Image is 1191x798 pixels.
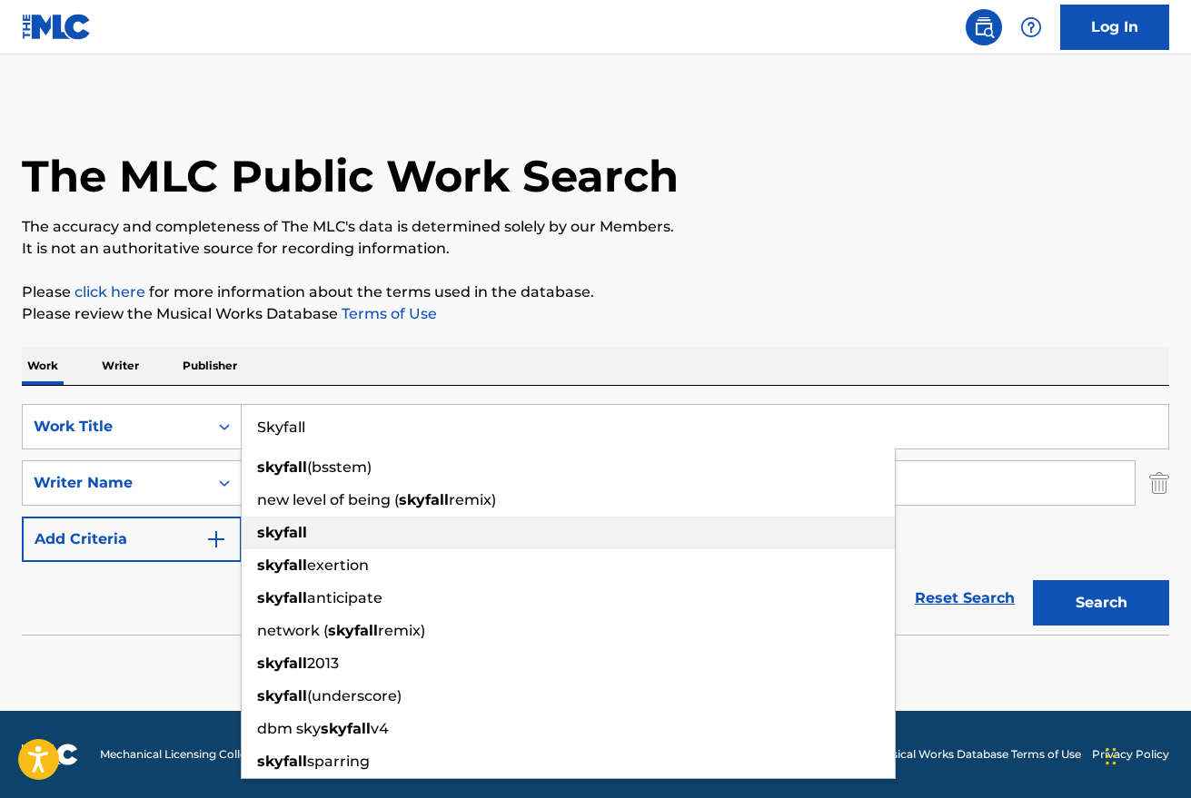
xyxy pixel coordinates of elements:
[257,589,307,606] strong: skyfall
[328,622,378,639] strong: skyfall
[338,305,437,322] a: Terms of Use
[257,753,307,770] strong: skyfall
[371,720,389,737] span: v4
[1106,729,1117,783] div: Drag
[22,238,1169,260] p: It is not an authoritative source for recording information.
[1092,746,1169,763] a: Privacy Policy
[321,720,371,737] strong: skyfall
[449,491,496,508] span: remix)
[257,524,307,541] strong: skyfall
[1020,16,1042,38] img: help
[96,347,144,385] p: Writer
[973,16,995,38] img: search
[1033,580,1169,626] button: Search
[22,303,1169,325] p: Please review the Musical Works Database
[307,687,402,704] span: (underscore)
[307,655,339,672] span: 2013
[1060,5,1169,50] a: Log In
[22,404,1169,635] form: Search Form
[257,491,399,508] span: new level of being (
[22,744,78,765] img: logo
[307,458,372,476] span: (bsstem)
[257,655,307,672] strong: skyfall
[906,578,1024,618] a: Reset Search
[307,589,382,606] span: anticipate
[966,9,1002,45] a: Public Search
[74,283,145,300] a: click here
[1100,711,1191,798] iframe: Chat Widget
[875,746,1081,763] a: Musical Works Database Terms of Use
[378,622,425,639] span: remix)
[177,347,243,385] p: Publisher
[257,622,328,639] span: network (
[100,746,311,763] span: Mechanical Licensing Collective © 2025
[22,216,1169,238] p: The accuracy and completeness of The MLC's data is determined solely by our Members.
[22,149,679,203] h1: The MLC Public Work Search
[22,517,242,562] button: Add Criteria
[257,557,307,574] strong: skyfall
[399,491,449,508] strong: skyfall
[205,528,227,550] img: 9d2ae6d4665cec9f34b9.svg
[1149,460,1169,506] img: Delete Criterion
[22,14,92,40] img: MLC Logo
[1013,9,1049,45] div: Help
[257,687,307,704] strong: skyfall
[307,753,370,770] span: sparring
[22,347,64,385] p: Work
[307,557,369,574] span: exertion
[257,720,321,737] span: dbm sky
[22,281,1169,303] p: Please for more information about the terms used in the database.
[34,472,197,494] div: Writer Name
[34,416,197,438] div: Work Title
[257,458,307,476] strong: skyfall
